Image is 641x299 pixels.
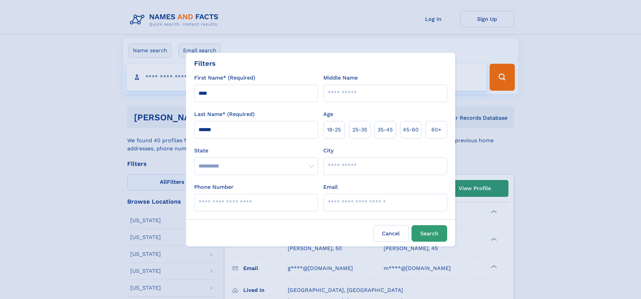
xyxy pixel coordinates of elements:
[323,110,333,118] label: Age
[323,183,338,191] label: Email
[194,58,216,68] div: Filters
[323,74,358,82] label: Middle Name
[403,126,419,134] span: 45‑60
[378,126,393,134] span: 35‑45
[194,147,318,155] label: State
[323,147,333,155] label: City
[412,225,447,242] button: Search
[373,225,409,242] label: Cancel
[194,183,234,191] label: Phone Number
[194,110,255,118] label: Last Name* (Required)
[431,126,441,134] span: 60+
[194,74,255,82] label: First Name* (Required)
[327,126,341,134] span: 18‑25
[352,126,367,134] span: 25‑35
